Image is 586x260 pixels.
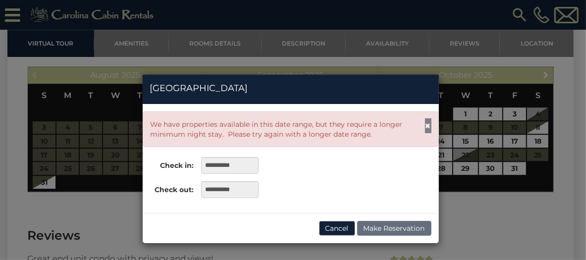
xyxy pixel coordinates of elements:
[150,82,431,95] h4: [GEOGRAPHIC_DATA]
[357,221,431,236] button: Make Reservation
[143,181,194,195] label: Check out:
[319,221,355,236] button: Cancel
[143,157,194,170] label: Check in:
[425,118,431,133] button: Close
[425,119,431,132] span: ×
[151,119,421,139] div: We have properties available in this date range, but they require a longer minimum night stay. Pl...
